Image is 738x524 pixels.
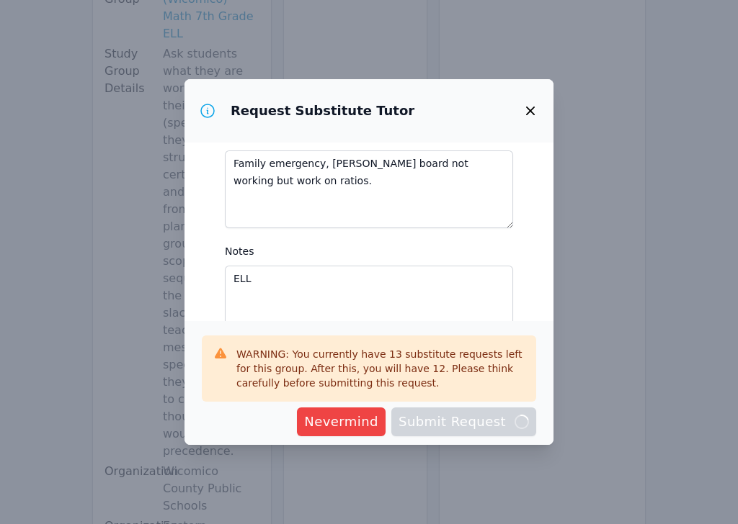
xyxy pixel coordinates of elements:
div: WARNING: You currently have 13 substitute requests left for this group. After this, you will have... [236,347,525,390]
button: Submit Request [391,407,536,436]
label: Notes [225,243,513,260]
span: Nevermind [304,412,378,432]
button: Nevermind [297,407,386,436]
textarea: Family emergency, [PERSON_NAME] board not working but work on ratios. [225,150,513,228]
h3: Request Substitute Tutor [231,102,414,119]
textarea: ELL [225,266,513,343]
span: Submit Request [399,412,529,432]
